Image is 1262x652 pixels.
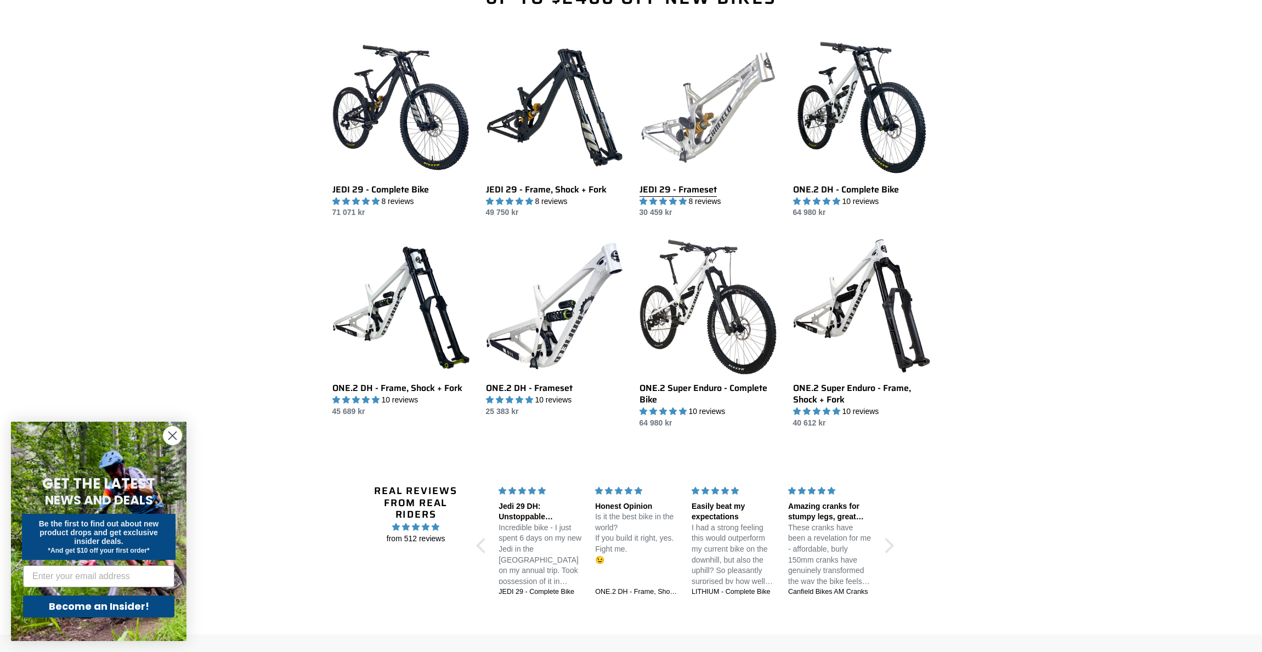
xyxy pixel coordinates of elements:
[499,485,582,497] div: 5 stars
[362,485,469,521] h2: Real Reviews from Real Riders
[23,565,174,587] input: Enter your email address
[692,523,775,587] p: I had a strong feeling this would outperform my current bike on the downhill, but also the uphill...
[499,523,582,587] p: Incredible bike - I just spent 6 days on my new Jedi in the [GEOGRAPHIC_DATA] on my annual trip. ...
[788,501,871,523] div: Amazing cranks for stumpy legs, great customer service too
[788,485,871,497] div: 5 stars
[499,501,582,523] div: Jedi 29 DH: Unstoppable confidence at speed!
[39,519,159,546] span: Be the first to find out about new product drops and get exclusive insider deals.
[788,587,871,597] a: Canfield Bikes AM Cranks
[788,523,871,587] p: These cranks have been a revelation for me - affordable, burly 150mm cranks have genuinely transf...
[42,474,155,494] span: GET THE LATEST
[45,491,153,509] span: NEWS AND DEALS
[362,533,469,545] span: from 512 reviews
[163,426,182,445] button: Close dialog
[692,485,775,497] div: 5 stars
[595,512,678,565] p: Is it the best bike in the world? If you build it right, yes. Fight me. 😉
[595,501,678,512] div: Honest Opinion
[595,587,678,597] a: ONE.2 DH - Frame, Shock + Fork
[362,521,469,533] span: 4.96 stars
[499,587,582,597] a: JEDI 29 - Complete Bike
[48,547,149,554] span: *And get $10 off your first order*
[595,485,678,497] div: 5 stars
[692,501,775,523] div: Easily beat my expectations
[692,587,775,597] a: LITHIUM - Complete Bike
[23,596,174,617] button: Become an Insider!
